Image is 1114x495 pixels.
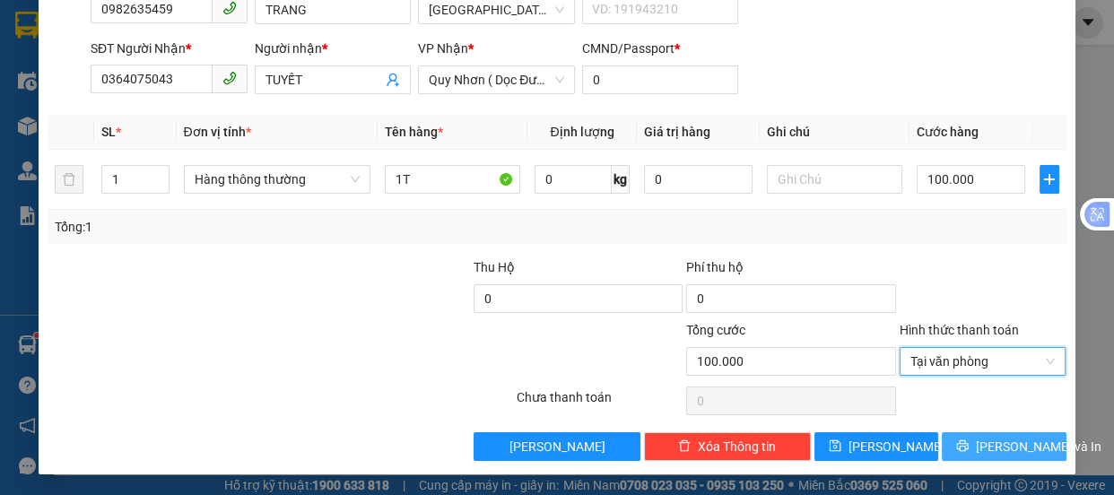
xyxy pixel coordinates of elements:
input: VD: Bàn, Ghế [385,165,520,194]
span: Định lượng [550,125,614,139]
div: 0383726875 [210,77,392,102]
div: [GEOGRAPHIC_DATA] [15,15,197,56]
label: Hình thức thanh toán [900,323,1019,337]
span: Gửi: [15,15,43,34]
span: printer [956,439,969,454]
span: phone [222,71,237,85]
span: [PERSON_NAME] và In [976,437,1101,456]
div: CMND/Passport [582,39,739,58]
button: delete [55,165,83,194]
span: Giá trị hàng [644,125,710,139]
div: Tổng: 1 [55,217,431,237]
div: Chưa thanh toán [515,387,685,419]
th: Ghi chú [760,115,909,150]
span: [PERSON_NAME] [509,437,605,456]
span: Quy Nhơn ( Dọc Đường ) [429,66,564,93]
span: Cước hàng [917,125,979,139]
div: SĐT Người Nhận [91,39,248,58]
button: [PERSON_NAME] [474,432,640,461]
span: kg [612,165,630,194]
span: Nhận: [210,15,253,34]
span: save [829,439,841,454]
span: Hàng thông thường [195,166,360,193]
span: delete [678,439,691,454]
div: A [210,102,392,124]
button: save[PERSON_NAME] [814,432,938,461]
span: VP Nhận [418,41,468,56]
button: printer[PERSON_NAME] và In [942,432,1066,461]
div: Người nhận [255,39,412,58]
span: Tên hàng [385,125,443,139]
div: Phí thu hộ [686,257,895,284]
div: 0977363617 [15,77,197,102]
span: Tổng cước [686,323,745,337]
div: [GEOGRAPHIC_DATA] [210,15,392,56]
span: user-add [386,73,400,87]
span: Xóa Thông tin [698,437,776,456]
span: Tại văn phòng [910,348,1056,375]
span: Thu Hộ [474,260,515,274]
div: THƠM [210,56,392,77]
button: plus [1040,165,1059,194]
button: deleteXóa Thông tin [644,432,811,461]
span: plus [1040,172,1058,187]
span: SL [101,125,116,139]
input: Ghi Chú [767,165,902,194]
div: LABACO [15,56,197,77]
span: Đơn vị tính [184,125,251,139]
input: 0 [644,165,753,194]
span: [PERSON_NAME] [849,437,944,456]
span: phone [222,1,237,15]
